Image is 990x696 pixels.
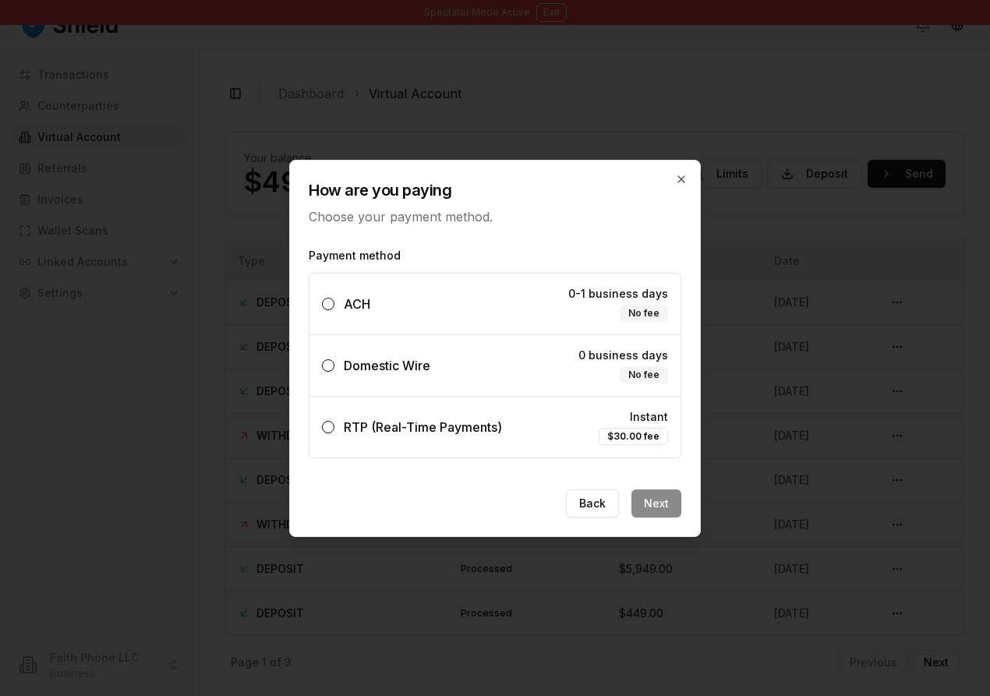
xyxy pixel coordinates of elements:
span: Instant [630,409,668,425]
span: 0 business days [578,348,668,363]
span: RTP (Real-Time Payments) [344,419,502,435]
div: No fee [620,366,668,383]
button: RTP (Real-Time Payments)Instant$30.00 fee [322,421,334,433]
div: No fee [620,305,668,322]
span: ACH [344,296,370,312]
span: Domestic Wire [344,358,430,373]
button: ACH0-1 business daysNo fee [322,298,334,310]
button: Domestic Wire0 business daysNo fee [322,359,334,372]
label: Payment method [309,248,681,263]
h2: How are you paying [309,179,681,201]
span: 0-1 business days [568,286,668,302]
div: $30.00 fee [599,428,668,445]
p: Choose your payment method. [309,207,681,226]
button: Back [566,489,619,518]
